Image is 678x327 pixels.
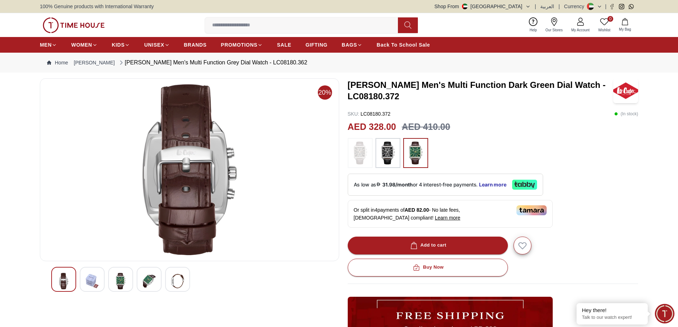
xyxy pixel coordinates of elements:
[40,3,154,10] span: 100% Genuine products with International Warranty
[540,3,554,10] button: العربية
[568,27,593,33] span: My Account
[46,84,333,255] img: Lee Cooper Men's Multi Function Grey Dial Watch - LC08180.362
[144,38,169,51] a: UNISEX
[57,273,70,289] img: Lee Cooper Men's Multi Function Grey Dial Watch - LC08180.362
[348,259,508,276] button: Buy Now
[616,27,634,32] span: My Bag
[543,27,566,33] span: Our Stores
[629,4,634,9] a: Whatsapp
[112,41,125,48] span: KIDS
[171,273,184,289] img: Lee Cooper Men's Multi Function Grey Dial Watch - LC08180.362
[614,110,638,117] p: ( In stock )
[595,27,613,33] span: Wishlist
[318,85,332,100] span: 20%
[342,38,362,51] a: BAGS
[527,27,540,33] span: Help
[112,38,130,51] a: KIDS
[277,41,291,48] span: SALE
[221,38,263,51] a: PROMOTIONS
[379,142,397,164] img: ...
[348,110,391,117] p: LC08180.372
[43,17,105,33] img: ...
[435,215,461,221] span: Learn more
[305,41,327,48] span: GIFTING
[613,78,638,103] img: Lee Cooper Men's Multi Function Dark Green Dial Watch - LC08180.372
[71,38,98,51] a: WOMEN
[348,79,614,102] h3: [PERSON_NAME] Men's Multi Function Dark Green Dial Watch - LC08180.372
[594,16,615,34] a: 0Wishlist
[411,263,443,271] div: Buy Now
[619,4,624,9] a: Instagram
[377,38,430,51] a: Back To School Sale
[605,3,606,10] span: |
[277,38,291,51] a: SALE
[40,41,52,48] span: MEN
[608,16,613,22] span: 0
[402,120,450,134] h3: AED 410.00
[541,16,567,34] a: Our Stores
[348,120,396,134] h2: AED 328.00
[525,16,541,34] a: Help
[348,200,553,228] div: Or split in 4 payments of - No late fees, [DEMOGRAPHIC_DATA] compliant!
[435,3,531,10] button: Shop From[GEOGRAPHIC_DATA]
[86,273,99,289] img: Lee Cooper Men's Multi Function Grey Dial Watch - LC08180.362
[535,3,536,10] span: |
[71,41,92,48] span: WOMEN
[143,273,156,289] img: Lee Cooper Men's Multi Function Grey Dial Watch - LC08180.362
[144,41,164,48] span: UNISEX
[377,41,430,48] span: Back To School Sale
[609,4,615,9] a: Facebook
[564,3,587,10] div: Currency
[348,237,508,254] button: Add to cart
[184,38,207,51] a: BRANDS
[351,142,369,164] img: ...
[409,241,446,249] div: Add to cart
[405,207,429,213] span: AED 82.00
[118,58,308,67] div: [PERSON_NAME] Men's Multi Function Grey Dial Watch - LC08180.362
[582,307,642,314] div: Hey there!
[655,304,674,323] div: Chat Widget
[184,41,207,48] span: BRANDS
[407,142,425,164] img: ...
[348,111,359,117] span: SKU :
[47,59,68,66] a: Home
[40,53,638,73] nav: Breadcrumb
[342,41,357,48] span: BAGS
[74,59,115,66] a: [PERSON_NAME]
[462,4,468,9] img: United Arab Emirates
[40,38,57,51] a: MEN
[582,315,642,321] p: Talk to our watch expert!
[558,3,560,10] span: |
[615,17,635,33] button: My Bag
[305,38,327,51] a: GIFTING
[114,273,127,289] img: Lee Cooper Men's Multi Function Grey Dial Watch - LC08180.362
[516,205,547,215] img: Tamara
[221,41,258,48] span: PROMOTIONS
